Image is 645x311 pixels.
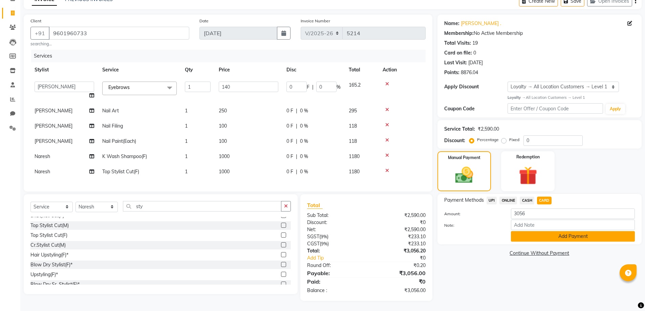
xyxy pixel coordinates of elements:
span: 1180 [349,153,360,159]
span: 0 F [286,123,293,130]
div: Services [31,50,431,62]
a: [PERSON_NAME] . [461,20,501,27]
div: ₹3,056.00 [366,287,431,294]
span: 295 [349,108,357,114]
label: Percentage [477,137,499,143]
img: _cash.svg [450,165,479,185]
label: Redemption [516,154,540,160]
div: ₹0 [366,277,431,286]
span: CGST [307,241,320,247]
span: CARD [537,197,552,204]
label: Manual Payment [448,155,480,161]
span: | [296,153,297,160]
input: Enter Offer / Coupon Code [508,103,603,114]
small: searching... [30,41,189,47]
input: Amount [511,208,635,219]
span: | [296,168,297,175]
span: 0 F [286,138,293,145]
span: UPI [487,197,497,204]
div: ₹0.20 [366,262,431,269]
div: ₹2,590.00 [478,126,499,133]
a: Add Tip [302,254,377,262]
a: x [130,84,133,90]
span: 250 [219,108,227,114]
span: [PERSON_NAME] [35,138,72,144]
div: Name: [444,20,459,27]
span: 9% [321,234,327,239]
span: 1180 [349,169,360,175]
span: 118 [349,138,357,144]
div: All Location Customers → Level 1 [508,95,635,101]
div: Balance : [302,287,366,294]
div: ₹2,590.00 [366,226,431,233]
div: Blow Dry Sr. Stylist(F)* [30,281,80,288]
input: Add Note [511,220,635,230]
div: Hair Upstyling(F)* [30,251,68,259]
span: 1000 [219,169,230,175]
div: Service Total: [444,126,475,133]
span: 0 % [300,123,308,130]
span: % [337,84,341,91]
span: | [312,84,314,91]
div: ₹3,056.00 [366,269,431,277]
span: 0 % [300,107,308,114]
input: Search or Scan [123,201,281,212]
input: Search by Name/Mobile/Email/Code [49,27,189,40]
span: 1 [185,169,188,175]
span: [PERSON_NAME] [35,123,72,129]
button: +91 [30,27,49,40]
div: 0 [473,49,476,57]
div: Points: [444,69,459,76]
span: 0 % [300,168,308,175]
span: 0 F [286,153,293,160]
div: Top Stylist Cut(F) [30,232,67,239]
span: 1 [185,123,188,129]
span: | [296,123,297,130]
div: Paid: [302,277,366,286]
th: Total [345,62,379,77]
th: Qty [181,62,215,77]
div: ₹3,056.20 [366,247,431,254]
span: Nail Art [102,108,119,114]
span: 165.2 [349,82,361,88]
div: Card on file: [444,49,472,57]
div: ( ) [302,240,366,247]
span: | [296,107,297,114]
div: Last Visit: [444,59,467,66]
label: Client [30,18,41,24]
span: SGST [307,234,319,240]
div: 19 [472,40,478,47]
label: Date [199,18,209,24]
div: ₹233.10 [366,240,431,247]
div: Discount: [302,219,366,226]
div: Membership: [444,30,474,37]
th: Service [98,62,181,77]
div: ₹233.10 [366,233,431,240]
span: | [296,138,297,145]
label: Fixed [509,137,519,143]
span: ONLINE [499,197,517,204]
span: Top Stylist Cut(F) [102,169,139,175]
label: Invoice Number [301,18,330,24]
span: CASH [520,197,534,204]
span: K Wash Shampoo(F) [102,153,147,159]
span: 1 [185,138,188,144]
div: ₹2,590.00 [366,212,431,219]
div: Total: [302,247,366,254]
div: No Active Membership [444,30,635,37]
th: Price [215,62,282,77]
span: 0 F [286,107,293,114]
span: Naresh [35,153,50,159]
div: ( ) [302,233,366,240]
span: 100 [219,138,227,144]
th: Disc [282,62,345,77]
span: 118 [349,123,357,129]
div: Top Stylist Cut(M) [30,222,69,229]
th: Stylist [30,62,98,77]
span: 100 [219,123,227,129]
div: Total Visits: [444,40,471,47]
label: Amount: [439,211,506,217]
div: ₹0 [366,219,431,226]
div: 8876.04 [461,69,478,76]
span: Total [307,202,323,209]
